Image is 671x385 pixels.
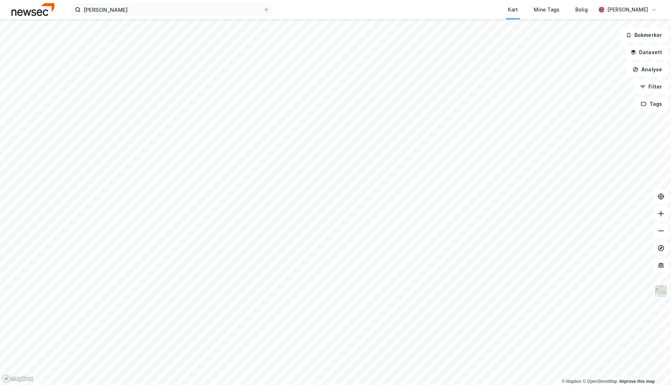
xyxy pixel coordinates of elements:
button: Datasett [624,45,668,60]
div: Kontrollprogram for chat [635,351,671,385]
img: newsec-logo.f6e21ccffca1b3a03d2d.png [11,3,54,16]
input: Søk på adresse, matrikkel, gårdeiere, leietakere eller personer [81,4,263,15]
button: Filter [634,80,668,94]
a: Mapbox [562,379,581,384]
a: OpenStreetMap [582,379,617,384]
button: Bokmerker [620,28,668,42]
div: Bolig [575,5,588,14]
iframe: Chat Widget [635,351,671,385]
a: Mapbox homepage [2,375,34,383]
div: Kart [508,5,518,14]
div: [PERSON_NAME] [607,5,648,14]
button: Analyse [627,62,668,77]
a: Improve this map [619,379,655,384]
div: Mine Tags [534,5,560,14]
button: Tags [635,97,668,111]
img: Z [654,284,668,298]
